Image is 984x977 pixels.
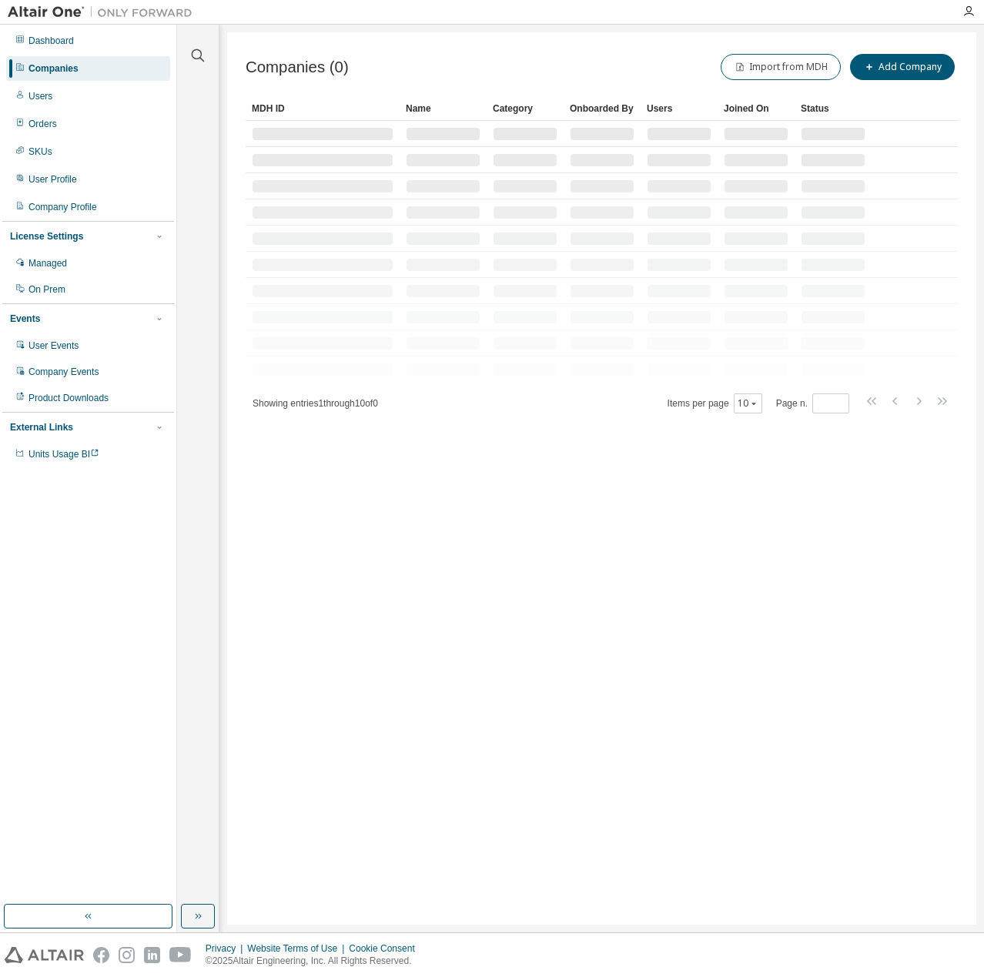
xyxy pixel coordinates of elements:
div: User Profile [28,173,77,186]
div: Events [10,313,40,325]
div: Company Events [28,366,99,378]
div: Privacy [206,942,247,955]
div: SKUs [28,146,52,158]
span: Showing entries 1 through 10 of 0 [253,398,378,409]
div: Onboarded By [570,96,634,121]
div: License Settings [10,230,83,243]
div: Product Downloads [28,392,109,404]
div: Dashboard [28,35,74,47]
div: Website Terms of Use [247,942,349,955]
div: Users [28,90,52,102]
img: altair_logo.svg [5,947,84,963]
div: Status [801,96,865,121]
div: MDH ID [252,96,393,121]
button: Import from MDH [721,54,841,80]
button: Add Company [850,54,955,80]
img: Altair One [8,5,200,20]
div: External Links [10,421,73,433]
span: Items per page [668,393,762,413]
button: 10 [738,397,758,410]
span: Companies (0) [246,59,349,76]
p: © 2025 Altair Engineering, Inc. All Rights Reserved. [206,955,424,968]
div: User Events [28,340,79,352]
div: Company Profile [28,201,97,213]
div: Joined On [724,96,788,121]
div: Name [406,96,480,121]
span: Page n. [776,393,849,413]
div: Companies [28,62,79,75]
span: Units Usage BI [28,449,99,460]
div: On Prem [28,283,65,296]
img: linkedin.svg [144,947,160,963]
div: Managed [28,257,67,269]
div: Orders [28,118,57,130]
img: youtube.svg [169,947,192,963]
div: Users [647,96,711,121]
div: Category [493,96,557,121]
div: Cookie Consent [349,942,423,955]
img: facebook.svg [93,947,109,963]
img: instagram.svg [119,947,135,963]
